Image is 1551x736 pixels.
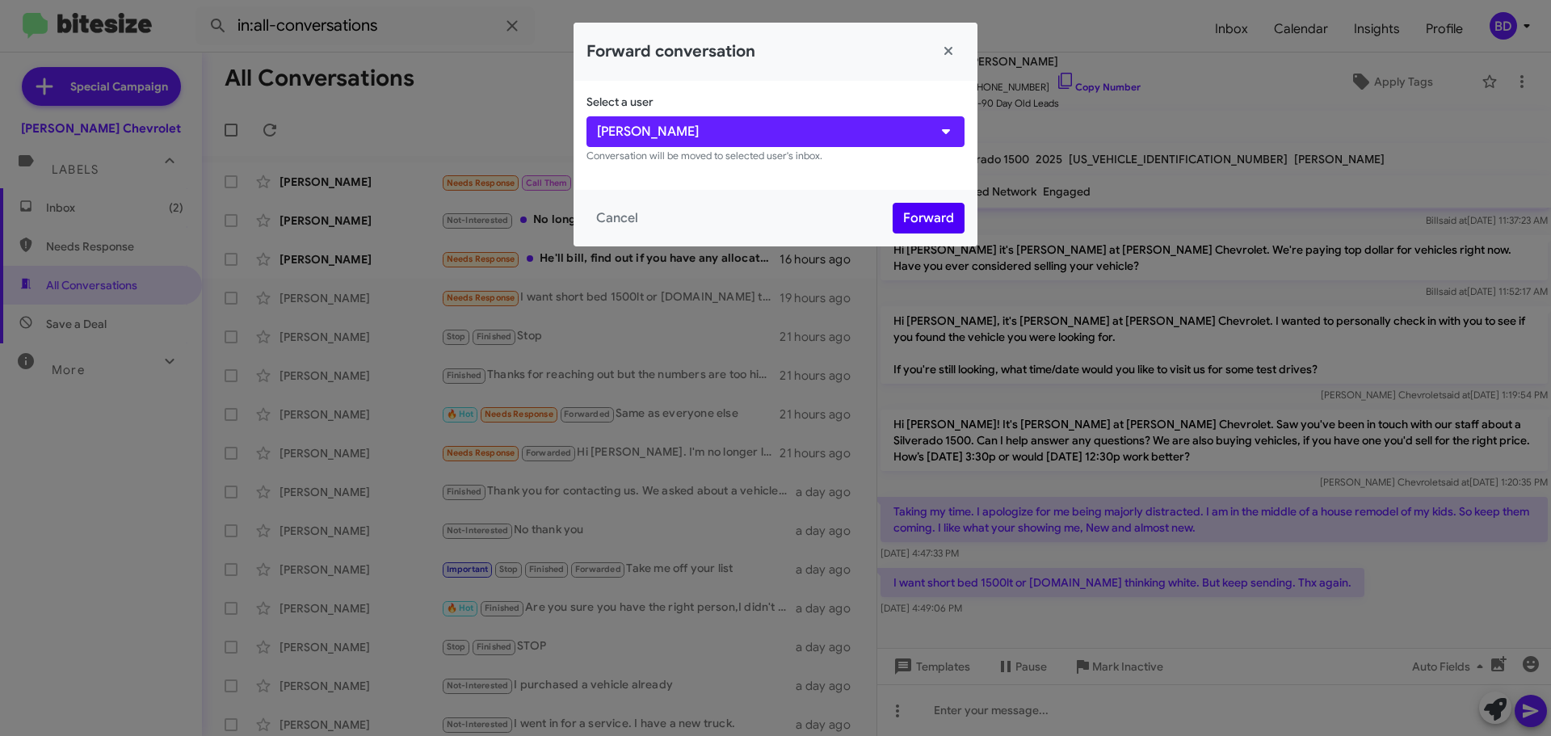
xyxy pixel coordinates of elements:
[586,149,822,162] small: Conversation will be moved to selected user's inbox.
[597,122,699,141] span: [PERSON_NAME]
[586,39,755,65] h2: Forward conversation
[586,204,648,233] button: Cancel
[586,116,965,147] button: [PERSON_NAME]
[893,203,965,233] button: Forward
[586,94,965,110] p: Select a user
[932,36,965,68] button: Close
